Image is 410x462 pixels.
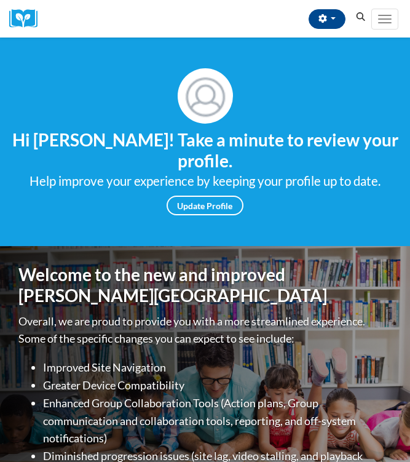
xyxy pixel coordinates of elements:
h4: Hi [PERSON_NAME]! Take a minute to review your profile. [9,130,401,171]
a: Update Profile [167,196,243,215]
a: Cox Campus [9,9,46,28]
iframe: Button to launch messaging window [361,413,400,452]
p: Overall, we are proud to provide you with a more streamlined experience. Some of the specific cha... [18,313,392,348]
h1: Welcome to the new and improved [PERSON_NAME][GEOGRAPHIC_DATA] [18,265,392,306]
li: Greater Device Compatibility [43,376,392,394]
button: Search [352,10,370,25]
button: Account Settings [309,9,345,29]
img: Profile Image [178,68,233,124]
div: Help improve your experience by keeping your profile up to date. [9,171,401,191]
li: Enhanced Group Collaboration Tools (Action plans, Group communication and collaboration tools, re... [43,394,392,447]
li: Improved Site Navigation [43,359,392,376]
img: Logo brand [9,9,46,28]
